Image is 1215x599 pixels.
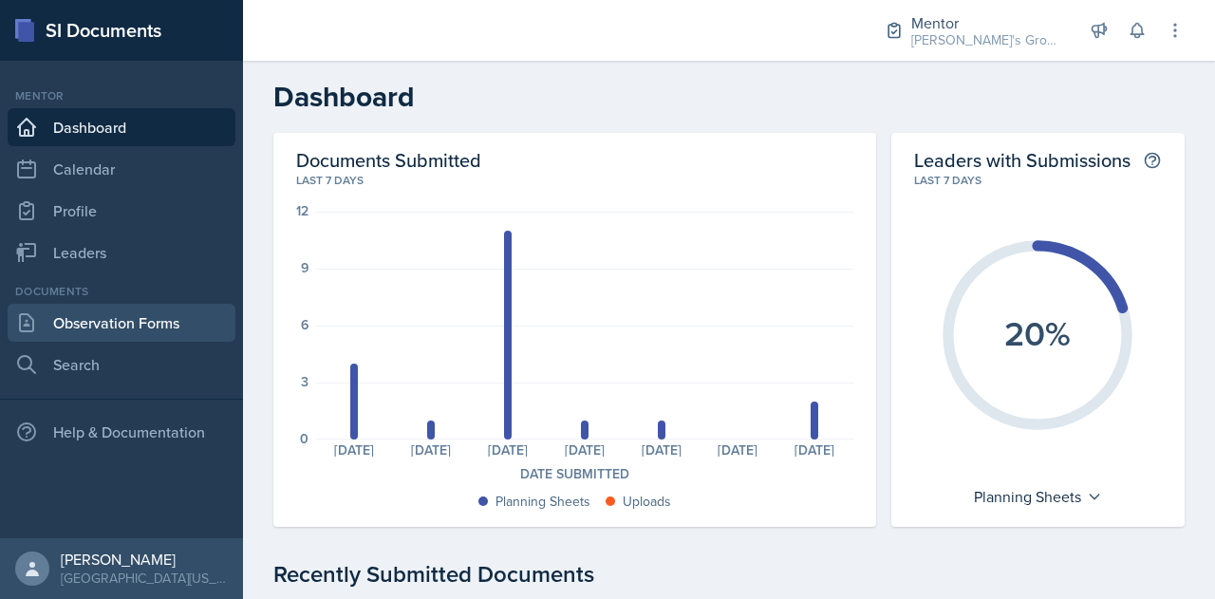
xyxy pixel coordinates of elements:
[911,30,1063,50] div: [PERSON_NAME]'s Groups / Fall 2025
[273,557,1185,591] div: Recently Submitted Documents
[301,261,308,274] div: 9
[8,413,235,451] div: Help & Documentation
[301,318,308,331] div: 6
[8,87,235,104] div: Mentor
[296,172,853,189] div: Last 7 days
[61,550,228,569] div: [PERSON_NAME]
[546,443,623,457] div: [DATE]
[300,432,308,445] div: 0
[393,443,470,457] div: [DATE]
[1004,309,1071,358] text: 20%
[8,283,235,300] div: Documents
[623,443,700,457] div: [DATE]
[61,569,228,588] div: [GEOGRAPHIC_DATA][US_STATE] in [GEOGRAPHIC_DATA]
[8,150,235,188] a: Calendar
[470,443,547,457] div: [DATE]
[316,443,393,457] div: [DATE]
[8,234,235,271] a: Leaders
[8,304,235,342] a: Observation Forms
[8,108,235,146] a: Dashboard
[301,375,308,388] div: 3
[700,443,776,457] div: [DATE]
[296,204,308,217] div: 12
[914,148,1131,172] h2: Leaders with Submissions
[296,148,853,172] h2: Documents Submitted
[495,492,590,512] div: Planning Sheets
[964,481,1112,512] div: Planning Sheets
[623,492,671,512] div: Uploads
[914,172,1162,189] div: Last 7 days
[296,464,853,484] div: Date Submitted
[911,11,1063,34] div: Mentor
[8,192,235,230] a: Profile
[776,443,853,457] div: [DATE]
[8,346,235,384] a: Search
[273,80,1185,114] h2: Dashboard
